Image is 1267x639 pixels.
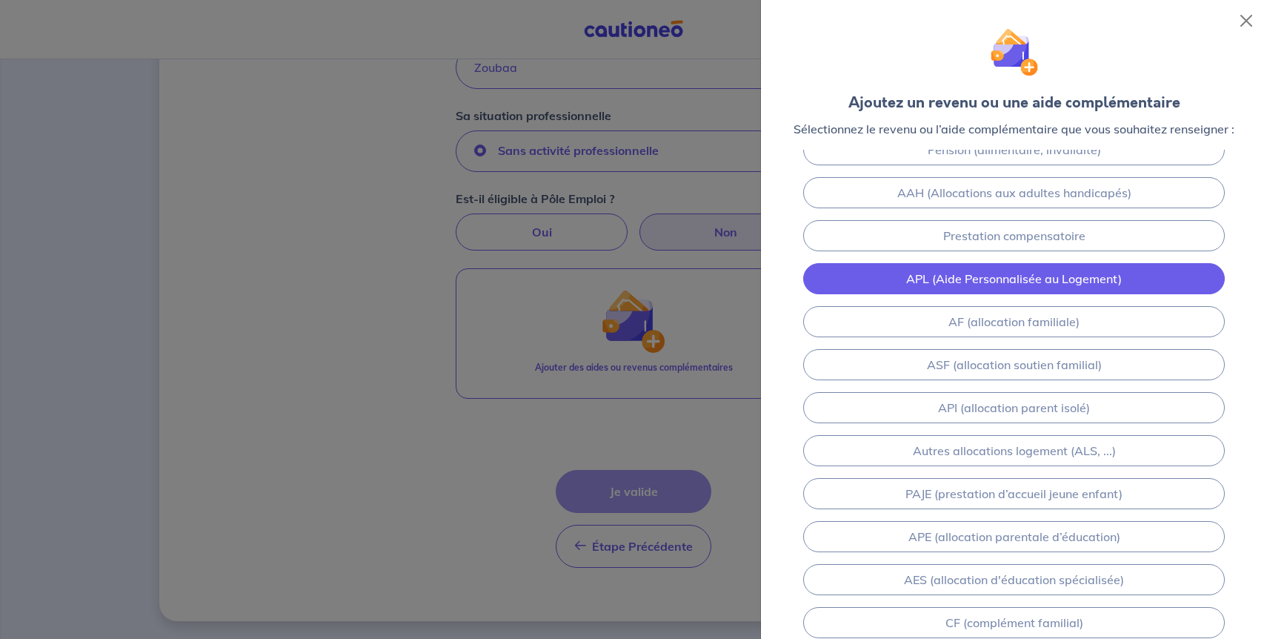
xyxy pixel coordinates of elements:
[803,607,1225,638] a: CF (complément familial)
[803,564,1225,595] a: AES (allocation d'éducation spécialisée)
[803,392,1225,423] a: API (allocation parent isolé)
[803,521,1225,552] a: APE (allocation parentale d’éducation)
[803,349,1225,380] a: ASF (allocation soutien familial)
[794,120,1234,138] p: Sélectionnez le revenu ou l’aide complémentaire que vous souhaitez renseigner :
[803,478,1225,509] a: PAJE (prestation d’accueil jeune enfant)
[803,435,1225,466] a: Autres allocations logement (ALS, ...)
[803,220,1225,251] a: Prestation compensatoire
[803,177,1225,208] a: AAH (Allocations aux adultes handicapés)
[803,263,1225,294] a: APL (Aide Personnalisée au Logement)
[990,28,1038,76] img: illu_wallet.svg
[803,134,1225,165] a: Pension (alimentaire, invalidité)
[803,306,1225,337] a: AF (allocation familiale)
[1234,9,1258,33] button: Close
[848,92,1180,114] div: Ajoutez un revenu ou une aide complémentaire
